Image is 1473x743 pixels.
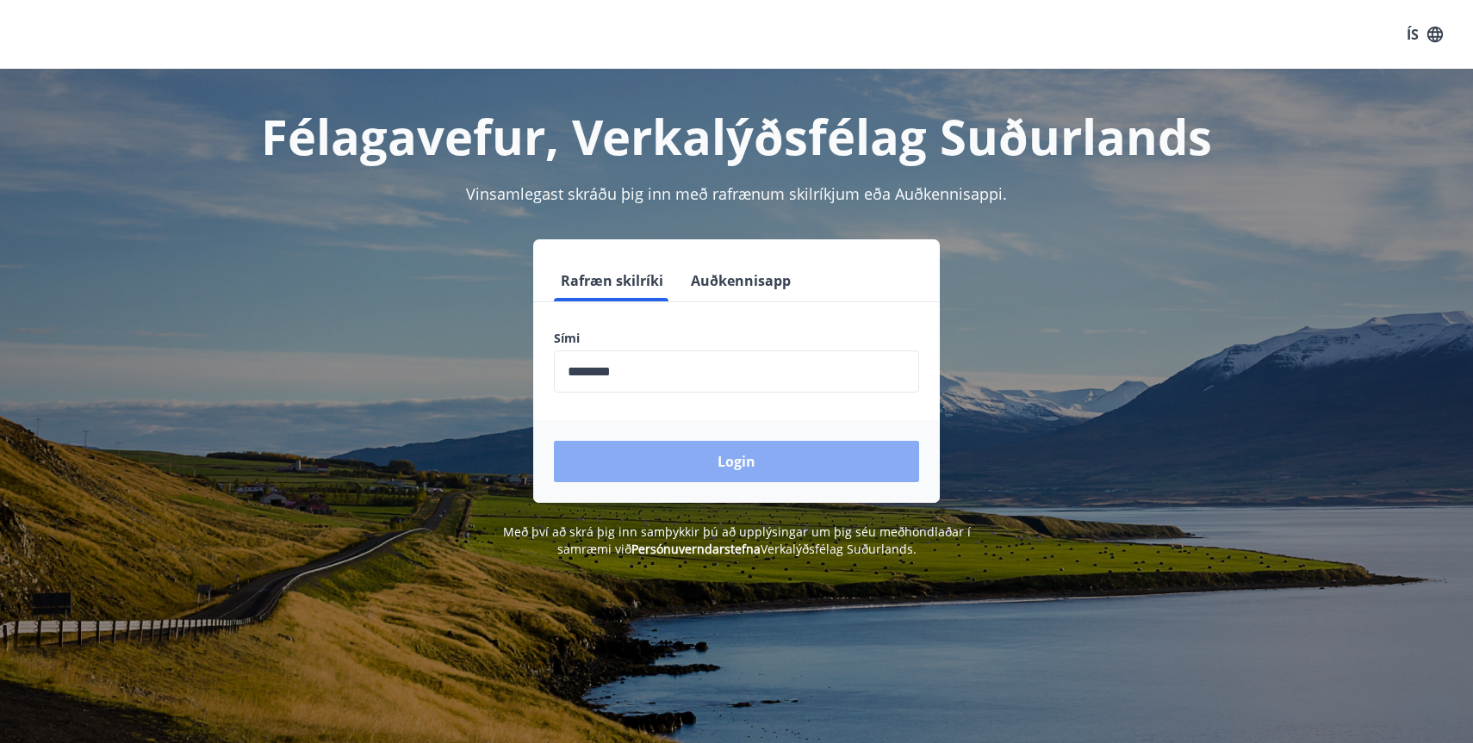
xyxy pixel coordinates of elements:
button: Rafræn skilríki [554,260,670,301]
span: Vinsamlegast skráðu þig inn með rafrænum skilríkjum eða Auðkennisappi. [466,183,1007,204]
button: ÍS [1397,19,1452,50]
label: Sími [554,330,919,347]
button: Login [554,441,919,482]
h1: Félagavefur, Verkalýðsfélag Suðurlands [137,103,1336,169]
span: Með því að skrá þig inn samþykkir þú að upplýsingar um þig séu meðhöndlaðar í samræmi við Verkalý... [503,523,971,557]
a: Persónuverndarstefna [631,541,761,557]
button: Auðkennisapp [684,260,798,301]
